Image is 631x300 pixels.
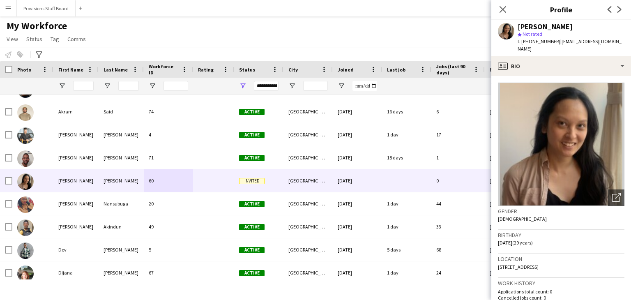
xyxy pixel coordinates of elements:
div: 0 [431,169,485,192]
div: Said [99,100,144,123]
button: Open Filter Menu [58,82,66,90]
div: [PERSON_NAME] [53,146,99,169]
input: Workforce ID Filter Input [164,81,188,91]
span: Workforce ID [149,63,178,76]
div: Bio [491,56,631,76]
span: Jobs (last 90 days) [436,63,470,76]
span: Active [239,270,265,276]
div: [DATE] [333,123,382,146]
span: Email [490,67,503,73]
span: t. [PHONE_NUMBER] [518,38,560,44]
h3: Birthday [498,231,624,239]
button: Open Filter Menu [490,82,497,90]
div: 1 day [382,261,431,284]
div: 5 days [382,238,431,261]
button: Open Filter Menu [338,82,345,90]
img: Crew avatar or photo [498,83,624,206]
div: [GEOGRAPHIC_DATA] [283,146,333,169]
span: Rating [198,67,214,73]
span: [STREET_ADDRESS] [498,264,539,270]
div: [DATE] [333,169,382,192]
div: 49 [144,215,193,238]
div: 5 [144,238,193,261]
input: Joined Filter Input [352,81,377,91]
span: Active [239,224,265,230]
img: Caroline Nansubuga [17,196,34,213]
input: First Name Filter Input [73,81,94,91]
button: Open Filter Menu [239,82,246,90]
button: Open Filter Menu [104,82,111,90]
div: Akindun [99,215,144,238]
span: Joined [338,67,354,73]
div: 44 [431,192,485,215]
div: Dev [53,238,99,261]
span: Last Name [104,67,128,73]
img: Caroline Marquez [17,173,34,190]
span: Active [239,247,265,253]
button: Open Filter Menu [149,82,156,90]
span: Active [239,109,265,115]
button: Open Filter Menu [288,82,296,90]
div: [DATE] [333,215,382,238]
app-action-btn: Advanced filters [34,50,44,60]
div: 71 [144,146,193,169]
span: Photo [17,67,31,73]
span: Status [26,35,42,43]
div: [PERSON_NAME] [99,169,144,192]
div: [DATE] [333,100,382,123]
a: View [3,34,21,44]
div: 74 [144,100,193,123]
div: 33 [431,215,485,238]
h3: Profile [491,4,631,15]
h3: Gender [498,208,624,215]
div: [PERSON_NAME] [99,123,144,146]
div: 17 [431,123,485,146]
div: [PERSON_NAME] [53,215,99,238]
div: 20 [144,192,193,215]
div: 67 [144,261,193,284]
span: City [288,67,298,73]
h3: Work history [498,279,624,287]
div: [DATE] [333,192,382,215]
div: [PERSON_NAME] [99,146,144,169]
div: [PERSON_NAME] [53,123,99,146]
a: Tag [47,34,62,44]
span: Active [239,132,265,138]
p: Applications total count: 0 [498,288,624,295]
div: Akram [53,100,99,123]
span: | [EMAIL_ADDRESS][DOMAIN_NAME] [518,38,622,52]
span: Tag [51,35,59,43]
span: First Name [58,67,83,73]
span: View [7,35,18,43]
span: Last job [387,67,405,73]
div: 1 day [382,215,431,238]
div: 60 [144,169,193,192]
div: [GEOGRAPHIC_DATA] [283,261,333,284]
div: 24 [431,261,485,284]
img: Akram Said [17,104,34,121]
img: Dijana Posavec [17,265,34,282]
input: Last Name Filter Input [118,81,139,91]
input: City Filter Input [303,81,328,91]
span: Comms [67,35,86,43]
div: 16 days [382,100,431,123]
div: 1 [431,146,485,169]
div: [GEOGRAPHIC_DATA] [283,238,333,261]
div: [PERSON_NAME] [99,238,144,261]
div: 4 [144,123,193,146]
span: Not rated [523,31,542,37]
div: 6 [431,100,485,123]
div: [PERSON_NAME] [518,23,573,30]
a: Status [23,34,46,44]
div: [GEOGRAPHIC_DATA] [283,215,333,238]
div: [GEOGRAPHIC_DATA] [283,123,333,146]
span: Active [239,201,265,207]
div: Open photos pop-in [608,189,624,206]
div: Nansubuga [99,192,144,215]
a: Comms [64,34,89,44]
img: Dev Patel [17,242,34,259]
div: [PERSON_NAME] [53,169,99,192]
div: 18 days [382,146,431,169]
div: [GEOGRAPHIC_DATA] [283,169,333,192]
img: Alec Kerr [17,127,34,144]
